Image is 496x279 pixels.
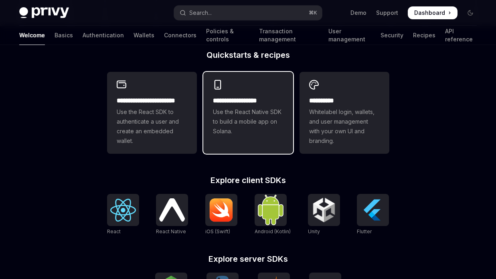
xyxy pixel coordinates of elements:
span: React Native [156,228,186,234]
a: Transaction management [259,26,319,45]
span: React [107,228,121,234]
span: ⌘ K [309,10,317,16]
img: Flutter [360,197,386,223]
a: Recipes [413,26,435,45]
img: Android (Kotlin) [258,195,283,225]
h2: Quickstarts & recipes [107,51,389,59]
a: Connectors [164,26,196,45]
a: iOS (Swift)iOS (Swift) [205,194,237,236]
h2: Explore client SDKs [107,176,389,184]
span: Unity [308,228,320,234]
a: Authentication [83,26,124,45]
img: iOS (Swift) [209,198,234,222]
button: Open search [174,6,322,20]
a: Wallets [134,26,154,45]
span: Dashboard [414,9,445,17]
a: ReactReact [107,194,139,236]
a: Basics [55,26,73,45]
a: Demo [350,9,366,17]
h2: Explore server SDKs [107,255,389,263]
a: User management [328,26,371,45]
span: Whitelabel login, wallets, and user management with your own UI and branding. [309,107,380,146]
a: **** *****Whitelabel login, wallets, and user management with your own UI and branding. [300,72,389,154]
img: React [110,199,136,222]
a: Policies & controls [206,26,249,45]
img: dark logo [19,7,69,18]
a: FlutterFlutter [357,194,389,236]
span: iOS (Swift) [205,228,230,234]
img: Unity [311,197,337,223]
a: UnityUnity [308,194,340,236]
img: React Native [159,198,185,221]
a: **** **** **** ***Use the React Native SDK to build a mobile app on Solana. [203,72,293,154]
a: Security [381,26,403,45]
span: Flutter [357,228,372,234]
a: Android (Kotlin)Android (Kotlin) [255,194,291,236]
a: Support [376,9,398,17]
a: Dashboard [408,6,458,19]
div: Search... [189,8,212,18]
span: Android (Kotlin) [255,228,291,234]
span: Use the React SDK to authenticate a user and create an embedded wallet. [117,107,187,146]
a: React NativeReact Native [156,194,188,236]
a: Welcome [19,26,45,45]
a: API reference [445,26,477,45]
button: Toggle dark mode [464,6,477,19]
span: Use the React Native SDK to build a mobile app on Solana. [213,107,283,136]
